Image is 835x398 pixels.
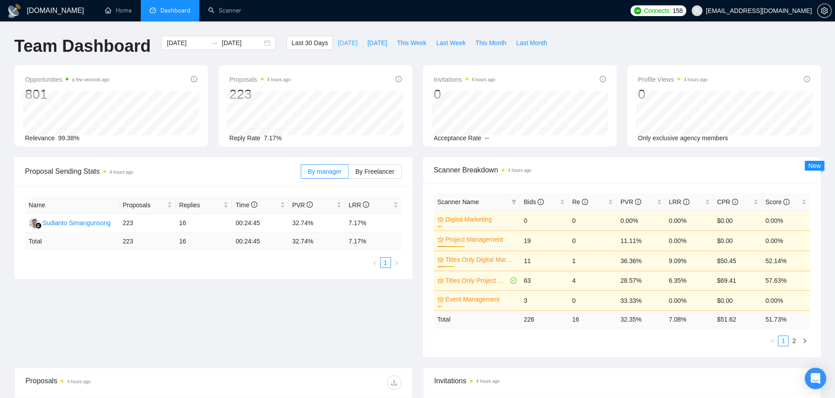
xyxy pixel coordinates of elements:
button: right [391,257,402,268]
h1: Team Dashboard [14,36,151,57]
span: Scanner Breakdown [434,164,810,176]
button: Last Month [511,36,552,50]
span: -- [485,134,489,142]
td: 11.11% [617,230,665,251]
span: crown [437,236,444,243]
time: 4 hours ago [684,77,707,82]
img: gigradar-bm.png [35,222,42,229]
time: 4 hours ago [67,379,91,384]
span: right [394,260,399,265]
span: Score [765,198,789,205]
span: By manager [308,168,341,175]
span: Proposals [123,200,165,210]
td: 33.33% [617,290,665,310]
li: 1 [380,257,391,268]
span: download [387,379,401,386]
button: setting [817,4,831,18]
td: 226 [520,310,568,328]
time: 4 hours ago [508,168,532,173]
span: dashboard [150,7,156,13]
span: New [808,162,821,169]
span: right [802,338,807,344]
span: Opportunities [25,74,109,85]
a: Event Management [445,294,515,304]
span: left [372,260,378,265]
span: [DATE] [367,38,387,48]
td: 00:24:45 [232,214,288,233]
span: info-circle [251,201,257,208]
span: CPR [717,198,738,205]
span: This Week [397,38,426,48]
td: Total [25,233,119,250]
div: 0 [434,86,495,103]
td: 0.00% [762,230,810,251]
span: info-circle [306,201,313,208]
span: Replies [179,200,222,210]
span: 158 [672,6,682,16]
a: Titles Only Project Management [445,276,509,285]
button: This Week [392,36,431,50]
li: Previous Page [767,335,778,346]
button: left [369,257,380,268]
td: 0 [520,210,568,230]
td: $0.00 [713,290,762,310]
th: Replies [176,197,232,214]
td: 0 [568,230,617,251]
td: Total [434,310,520,328]
button: Last Week [431,36,470,50]
img: logo [7,4,21,18]
span: Re [572,198,588,205]
a: 1 [778,336,788,346]
td: $ 51.62 [713,310,762,328]
span: setting [818,7,831,14]
td: 223 [119,214,176,233]
span: [DATE] [338,38,357,48]
span: PVR [620,198,641,205]
div: Proposals [25,375,213,390]
td: 0 [568,210,617,230]
td: $50.45 [713,251,762,271]
a: Digital Marketing [445,214,515,224]
td: 7.08 % [665,310,713,328]
span: LRR [348,201,369,209]
span: info-circle [635,199,641,205]
span: info-circle [804,76,810,82]
span: info-circle [783,199,789,205]
td: 0.00% [762,210,810,230]
span: Reply Rate [229,134,260,142]
button: [DATE] [362,36,392,50]
span: Only exclusive agency members [638,134,728,142]
span: Invitations [434,375,810,386]
a: 1 [381,258,390,268]
span: filter [509,195,518,209]
a: homeHome [105,7,132,14]
span: Connects: [644,6,671,16]
td: 16 [568,310,617,328]
span: Invitations [434,74,495,85]
a: searchScanner [208,7,241,14]
td: 4 [568,271,617,290]
th: Proposals [119,197,176,214]
td: 32.74% [289,214,345,233]
td: 51.73 % [762,310,810,328]
img: SS [29,218,40,229]
span: info-circle [363,201,369,208]
time: 4 hours ago [472,77,495,82]
button: Last 30 Days [286,36,333,50]
div: Sudianto Simangunsong [42,218,111,228]
span: crown [437,256,444,263]
time: a few seconds ago [72,77,109,82]
td: 7.17% [345,214,401,233]
span: info-circle [582,199,588,205]
span: Scanner Name [437,198,479,205]
span: filter [511,199,516,205]
span: info-circle [683,199,689,205]
span: Proposals [229,74,290,85]
td: 0.00% [665,230,713,251]
span: Time [235,201,257,209]
img: upwork-logo.png [634,7,641,14]
span: to [211,39,218,46]
td: 32.35 % [617,310,665,328]
span: crown [437,296,444,302]
td: 32.74 % [289,233,345,250]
